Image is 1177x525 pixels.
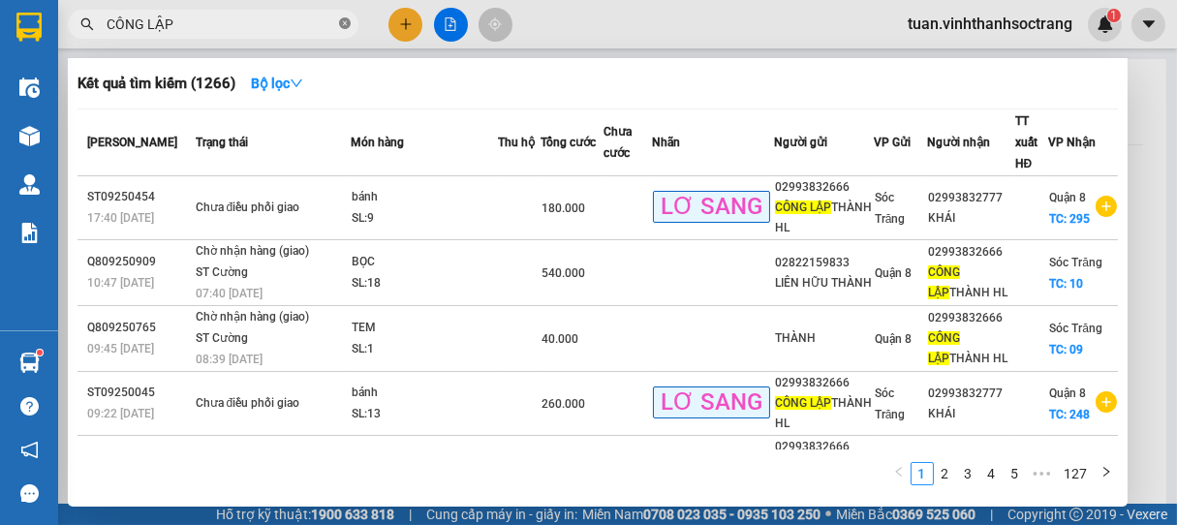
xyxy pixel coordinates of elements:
[1015,114,1038,170] span: TT xuất HĐ
[775,328,873,349] div: THÀNH
[1049,256,1102,269] span: Sóc Trăng
[107,14,335,35] input: Tìm tên, số ĐT hoặc mã đơn
[10,10,281,82] li: Vĩnh Thành (Sóc Trăng)
[928,384,1013,404] div: 02993832777
[653,191,770,223] span: LƠ SANG
[196,393,341,415] div: Chưa điều phối giao
[1049,408,1090,421] span: TC: 248
[928,262,1013,303] div: THÀNH HL
[775,393,873,434] div: THÀNH HL
[10,105,134,126] li: VP Sóc Trăng
[134,130,147,143] span: environment
[928,242,1013,262] div: 02993832666
[542,201,585,215] span: 180.000
[87,187,190,207] div: ST09250454
[928,308,1013,328] div: 02993832666
[775,373,873,393] div: 02993832666
[957,462,980,485] li: 3
[775,273,873,293] div: LIÊN HỮU THÀNH
[352,447,497,468] div: bánh
[19,223,40,243] img: solution-icon
[10,10,77,77] img: logo.jpg
[875,266,912,280] span: Quận 8
[980,462,1004,485] li: 4
[1027,462,1058,485] li: Next 5 Pages
[19,174,40,195] img: warehouse-icon
[887,462,911,485] button: left
[1049,277,1083,291] span: TC: 10
[87,276,154,290] span: 10:47 [DATE]
[352,383,497,404] div: bánh
[912,463,933,484] a: 1
[87,447,190,467] div: ST09250419
[80,17,94,31] span: search
[928,208,1013,229] div: KHÁI
[911,462,934,485] li: 1
[653,386,770,418] span: LƠ SANG
[196,328,341,350] div: ST Cường
[958,463,979,484] a: 3
[290,77,303,90] span: down
[775,177,873,198] div: 02993832666
[928,188,1013,208] div: 02993832777
[339,15,351,34] span: close-circle
[1096,391,1117,413] span: plus-circle
[1049,322,1102,335] span: Sóc Trăng
[339,17,351,29] span: close-circle
[542,397,585,411] span: 260.000
[251,76,303,91] strong: Bộ lọc
[774,136,827,149] span: Người gửi
[196,198,341,219] div: Chưa điều phối giao
[235,68,319,99] button: Bộ lọcdown
[20,484,39,503] span: message
[19,353,40,373] img: warehouse-icon
[893,466,905,478] span: left
[87,211,154,225] span: 17:40 [DATE]
[196,307,341,328] div: Chờ nhận hàng (giao)
[928,404,1013,424] div: KHÁI
[542,332,578,346] span: 40.000
[928,328,1013,369] div: THÀNH HL
[352,404,497,425] div: SL: 13
[775,198,873,238] div: THÀNH HL
[927,136,990,149] span: Người nhận
[196,287,263,300] span: 07:40 [DATE]
[875,191,906,226] span: Sóc Trăng
[196,136,248,149] span: Trạng thái
[19,126,40,146] img: warehouse-icon
[875,332,912,346] span: Quận 8
[20,397,39,416] span: question-circle
[1058,462,1095,485] li: 127
[352,252,497,273] div: BỌC
[1049,343,1083,356] span: TC: 09
[37,350,43,355] sup: 1
[1027,462,1058,485] span: •••
[87,383,190,403] div: ST09250045
[498,136,535,149] span: Thu hộ
[934,462,957,485] li: 2
[928,265,960,299] span: CÔNG LẬP
[87,136,177,149] span: [PERSON_NAME]
[87,252,190,272] div: Q809250909
[1096,196,1117,217] span: plus-circle
[1095,462,1118,485] button: right
[352,318,497,339] div: TEM
[196,353,263,366] span: 08:39 [DATE]
[87,342,154,355] span: 09:45 [DATE]
[1048,136,1096,149] span: VP Nhận
[874,136,911,149] span: VP Gửi
[1049,191,1086,204] span: Quận 8
[887,462,911,485] li: Previous Page
[87,318,190,338] div: Q809250765
[352,208,497,230] div: SL: 9
[1004,462,1027,485] li: 5
[775,201,831,214] span: CÔNG LẬP
[352,273,497,294] div: SL: 18
[77,74,235,94] h3: Kết quả tìm kiếm ( 1266 )
[542,266,585,280] span: 540.000
[10,130,23,143] span: environment
[196,262,341,284] div: ST Cường
[541,136,596,149] span: Tổng cước
[87,407,154,420] span: 09:22 [DATE]
[1095,462,1118,485] li: Next Page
